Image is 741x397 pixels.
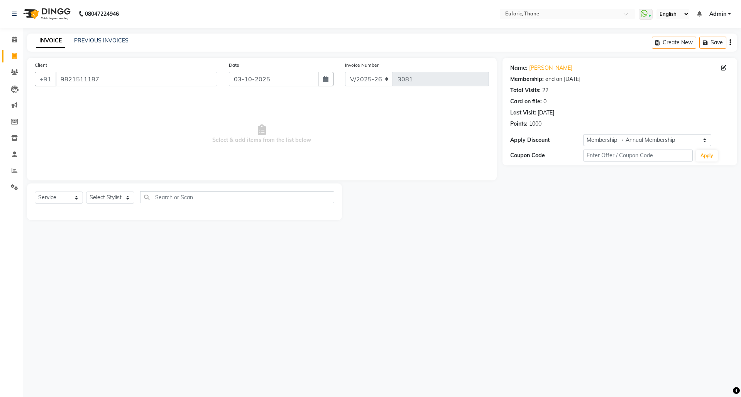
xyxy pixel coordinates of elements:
[229,62,239,69] label: Date
[510,64,528,72] div: Name:
[74,37,129,44] a: PREVIOUS INVOICES
[529,120,541,128] div: 1000
[85,3,119,25] b: 08047224946
[652,37,696,49] button: Create New
[56,72,217,86] input: Search by Name/Mobile/Email/Code
[510,98,542,106] div: Card on file:
[140,191,334,203] input: Search or Scan
[35,62,47,69] label: Client
[36,34,65,48] a: INVOICE
[699,37,726,49] button: Save
[696,150,718,161] button: Apply
[345,62,379,69] label: Invoice Number
[545,75,580,83] div: end on [DATE]
[529,64,572,72] a: [PERSON_NAME]
[510,75,544,83] div: Membership:
[35,72,56,86] button: +91
[583,150,693,161] input: Enter Offer / Coupon Code
[538,109,554,117] div: [DATE]
[510,109,536,117] div: Last Visit:
[510,136,583,144] div: Apply Discount
[542,86,548,94] div: 22
[510,120,528,128] div: Points:
[510,86,541,94] div: Total Visits:
[709,10,726,18] span: Admin
[20,3,73,25] img: logo
[510,151,583,160] div: Coupon Code
[35,96,489,173] span: Select & add items from the list below
[543,98,546,106] div: 0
